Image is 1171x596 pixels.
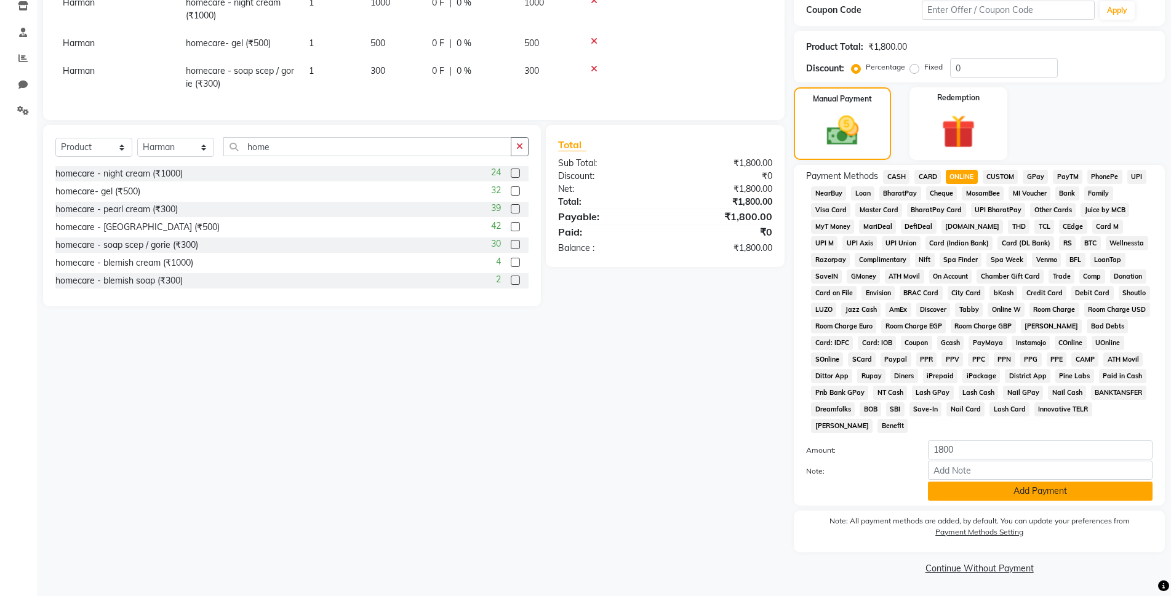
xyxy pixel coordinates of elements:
[1106,236,1148,250] span: Wellnessta
[491,202,501,215] span: 39
[928,461,1153,480] input: Add Note
[881,352,911,367] span: Paypal
[1084,303,1150,317] span: Room Charge USD
[549,170,665,183] div: Discount:
[496,255,501,268] span: 4
[907,203,966,217] span: BharatPay Card
[912,386,954,400] span: Lash GPay
[309,38,314,49] span: 1
[813,93,872,105] label: Manual Payment
[1049,269,1074,284] span: Trade
[63,65,95,76] span: Harman
[1090,253,1125,267] span: LoanTap
[941,220,1004,234] span: [DOMAIN_NAME]
[432,65,444,77] span: 0 F
[962,186,1004,201] span: MosamBee
[665,209,781,224] div: ₹1,800.00
[1020,352,1042,367] span: PPG
[868,41,907,54] div: ₹1,800.00
[1012,336,1050,350] span: Instamojo
[925,236,993,250] span: Card (Indian Bank)
[842,236,877,250] span: UPI Axis
[1084,186,1113,201] span: Family
[989,286,1017,300] span: bKash
[1029,303,1079,317] span: Room Charge
[549,209,665,224] div: Payable:
[811,336,853,350] span: Card: IDFC
[1103,352,1143,367] span: ATH Movil
[491,184,501,197] span: 32
[900,286,943,300] span: BRAC Card
[1079,269,1105,284] span: Comp
[796,562,1162,575] a: Continue Without Payment
[55,239,198,252] div: homecare - soap scep / gorie (₹300)
[922,1,1095,20] input: Enter Offer / Coupon Code
[797,445,919,456] label: Amount:
[1055,336,1087,350] span: COnline
[841,303,881,317] span: Jazz Cash
[457,65,471,77] span: 0 %
[997,236,1054,250] span: Card (DL Bank)
[866,62,905,73] label: Percentage
[877,419,908,433] span: Benefit
[1092,336,1124,350] span: UOnline
[1005,369,1050,383] span: District App
[977,269,1044,284] span: Chamber Gift Card
[1071,286,1114,300] span: Debit Card
[1055,186,1079,201] span: Bank
[923,369,958,383] span: iPrepaid
[916,352,937,367] span: PPR
[806,515,1153,542] label: Note: All payment methods are added, by default. You can update your preferences from
[994,352,1015,367] span: PPN
[449,65,452,77] span: |
[941,352,963,367] span: PPV
[55,167,183,180] div: homecare - night cream (₹1000)
[851,186,874,201] span: Loan
[971,203,1026,217] span: UPI BharatPay
[916,303,951,317] span: Discover
[186,38,271,49] span: homecare- gel (₹500)
[1003,386,1043,400] span: Nail GPay
[937,92,980,103] label: Redemption
[811,203,850,217] span: Visa Card
[855,253,910,267] span: Complimentary
[665,157,781,170] div: ₹1,800.00
[1110,269,1146,284] span: Donation
[929,269,972,284] span: On Account
[811,186,846,201] span: NearBuy
[1034,220,1054,234] span: TCL
[937,336,964,350] span: Gcash
[55,203,178,216] div: homecare - pearl cream (₹300)
[817,112,869,149] img: _cash.svg
[848,352,876,367] span: SCard
[882,236,921,250] span: UPI Union
[1008,220,1029,234] span: THD
[1066,253,1085,267] span: BFL
[223,137,511,156] input: Search or Scan
[1047,352,1067,367] span: PPE
[811,386,868,400] span: Pnb Bank GPay
[63,38,95,49] span: Harman
[491,166,501,179] span: 24
[1032,253,1061,267] span: Venmo
[1021,319,1082,333] span: [PERSON_NAME]
[811,269,842,284] span: SaveIN
[860,402,881,416] span: BOB
[858,336,896,350] span: Card: IOB
[1092,220,1123,234] span: Card M
[1053,170,1082,184] span: PayTM
[885,269,924,284] span: ATH Movil
[1023,170,1048,184] span: GPay
[861,286,895,300] span: Envision
[549,242,665,255] div: Balance :
[811,286,857,300] span: Card on File
[1099,369,1146,383] span: Paid in Cash
[55,221,220,234] div: homecare - [GEOGRAPHIC_DATA] (₹500)
[1034,402,1092,416] span: Innovative TELR
[989,402,1029,416] span: Lash Card
[1059,236,1076,250] span: RS
[901,220,937,234] span: DefiDeal
[883,170,909,184] span: CASH
[811,402,855,416] span: Dreamfolks
[811,253,850,267] span: Razorpay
